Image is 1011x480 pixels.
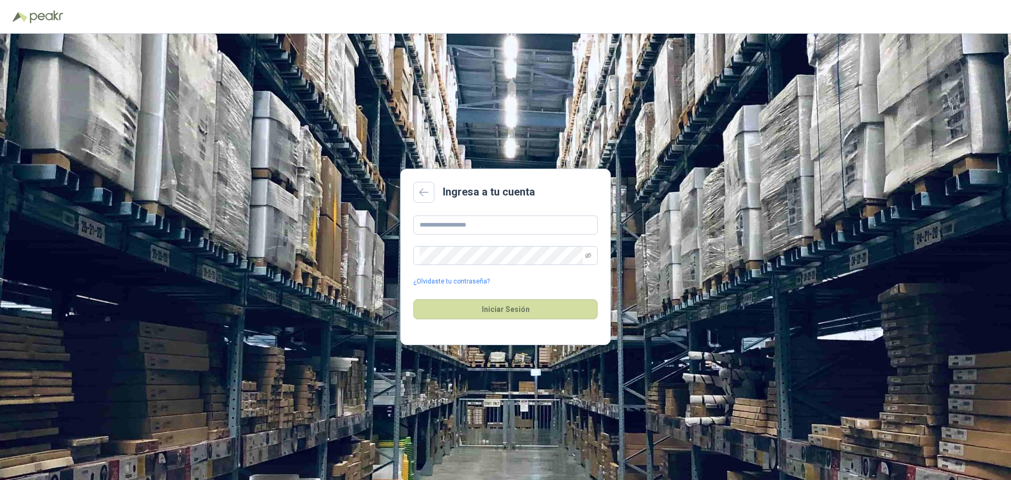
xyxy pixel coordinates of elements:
button: Iniciar Sesión [413,299,598,319]
img: Peakr [29,11,63,23]
h2: Ingresa a tu cuenta [443,184,535,200]
span: eye-invisible [585,252,591,259]
img: Logo [13,12,27,22]
a: ¿Olvidaste tu contraseña? [413,277,490,287]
